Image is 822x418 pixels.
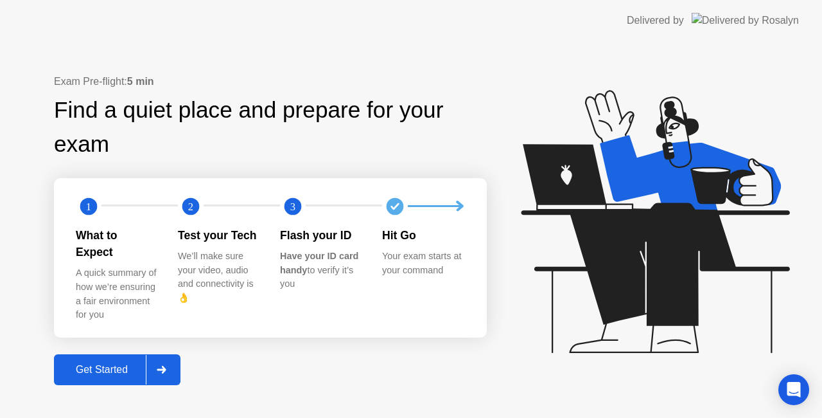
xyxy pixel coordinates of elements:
text: 3 [290,200,295,212]
div: Test your Tech [178,227,259,244]
div: to verify it’s you [280,250,362,291]
div: What to Expect [76,227,157,261]
div: Get Started [58,364,146,376]
div: Your exam starts at your command [382,250,464,277]
div: Flash your ID [280,227,362,244]
div: Open Intercom Messenger [778,374,809,405]
text: 2 [188,200,193,212]
text: 1 [86,200,91,212]
div: We’ll make sure your video, audio and connectivity is 👌 [178,250,259,305]
div: Exam Pre-flight: [54,74,487,89]
div: Hit Go [382,227,464,244]
b: Have your ID card handy [280,251,358,275]
div: Delivered by [627,13,684,28]
button: Get Started [54,354,180,385]
b: 5 min [127,76,154,87]
img: Delivered by Rosalyn [692,13,799,28]
div: Find a quiet place and prepare for your exam [54,93,487,161]
div: A quick summary of how we’re ensuring a fair environment for you [76,266,157,322]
